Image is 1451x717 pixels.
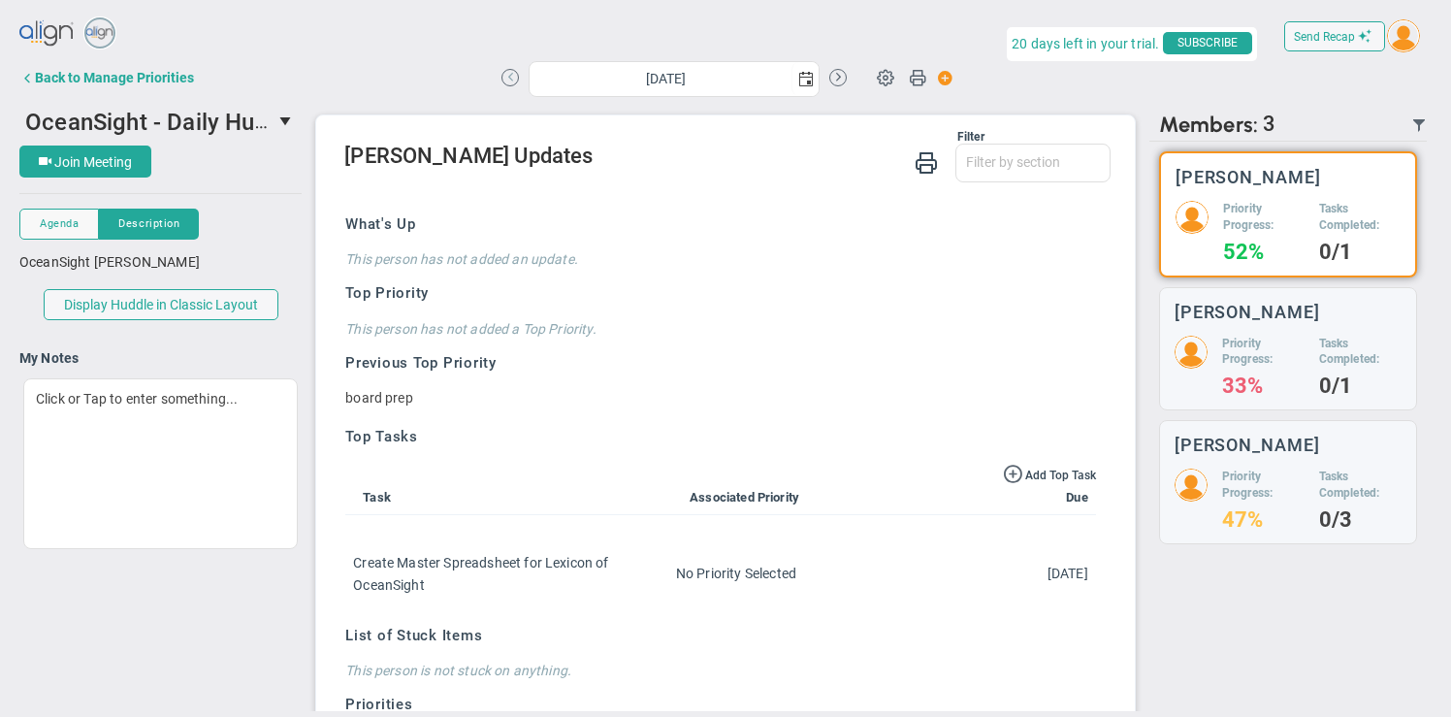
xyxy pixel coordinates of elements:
[791,62,819,96] span: select
[345,353,1096,374] h3: Previous Top Priority
[25,106,301,136] span: OceanSight - Daily Huddle
[35,70,194,85] div: Back to Manage Priorities
[1025,469,1096,482] span: Add Top Task
[1003,463,1096,484] button: Add Top Task
[1222,336,1305,369] h5: Priority Progress:
[1222,511,1305,529] h4: 47%
[1319,244,1401,261] h4: 0/1
[54,154,132,170] span: Join Meeting
[344,130,984,144] div: Filter
[1159,112,1258,138] span: Members:
[1176,201,1209,234] img: 204746.Person.photo
[1222,469,1305,502] h5: Priority Progress:
[909,68,926,95] span: Print Huddle
[345,626,1096,646] h3: List of Stuck Items
[1319,377,1402,395] h4: 0/1
[1012,32,1159,56] span: 20 days left in your trial.
[956,145,1110,179] input: Filter by section
[1175,436,1320,454] h3: [PERSON_NAME]
[19,349,302,367] h4: My Notes
[1294,30,1355,44] span: Send Recap
[1387,19,1420,52] img: 204746.Person.photo
[1058,490,1087,505] span: Due
[345,283,1096,304] h3: Top Priority
[928,65,953,91] span: Action Button
[19,209,99,240] button: Agenda
[40,215,79,232] span: Agenda
[345,662,1096,679] h4: This person is not stuck on anything.
[1163,32,1252,54] span: SUBSCRIBE
[345,250,1096,268] h4: This person has not added an update.
[1175,469,1208,502] img: 206891.Person.photo
[1284,21,1385,51] button: Send Recap
[1176,168,1321,186] h3: [PERSON_NAME]
[23,378,298,549] div: Click or Tap to enter something...
[344,144,1111,172] h2: [PERSON_NAME] Updates
[1222,377,1305,395] h4: 33%
[19,58,194,97] button: Back to Manage Priorities
[345,320,1096,338] h4: This person has not added a Top Priority.
[1175,336,1208,369] img: 204747.Person.photo
[19,254,200,270] span: OceanSight [PERSON_NAME]
[345,427,1096,447] h3: Top Tasks
[670,490,799,505] span: Associated Priority
[345,695,1096,715] h3: Priorities
[44,289,278,320] button: Display Huddle in Classic Layout
[1223,244,1305,261] h4: 52%
[99,209,199,240] button: Description
[1319,336,1402,369] h5: Tasks Completed:
[1319,469,1402,502] h5: Tasks Completed:
[1263,112,1275,138] span: 3
[1319,511,1402,529] h4: 0/3
[19,15,76,53] img: align-logo.svg
[353,490,391,505] span: Task
[345,214,1096,235] h3: What's Up
[273,105,303,138] span: select
[345,388,413,407] div: board prep
[1048,566,1088,581] span: Fri Jul 11 2025 00:00:00 GMT+0100 (British Summer Time)
[1223,201,1305,234] h5: Priority Progress:
[1319,201,1401,234] h5: Tasks Completed:
[19,146,151,178] button: Join Meeting
[915,149,938,174] span: Print Huddle Member Updates
[676,566,796,581] span: No Priority Selected
[1175,303,1320,321] h3: [PERSON_NAME]
[867,58,904,95] span: Huddle Settings
[353,555,608,592] span: Create Master Spreadsheet for Lexicon of OceanSight
[118,215,179,232] span: Description
[1411,117,1427,133] span: Filter Updated Members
